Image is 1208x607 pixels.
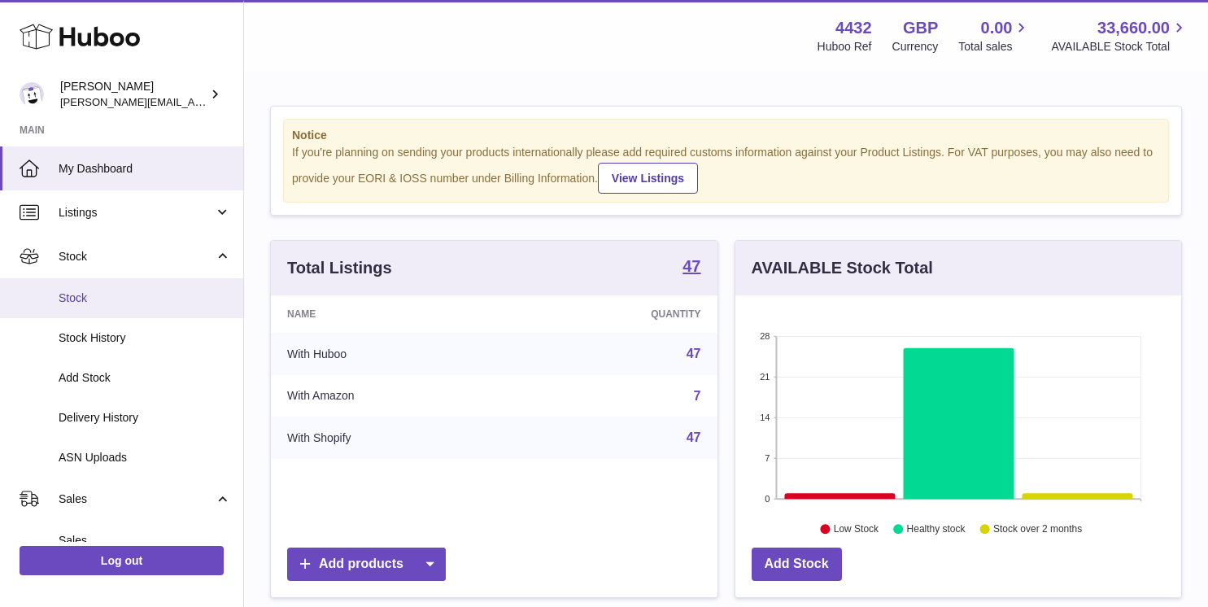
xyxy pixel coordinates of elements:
a: 0.00 Total sales [958,17,1031,55]
th: Quantity [515,295,717,333]
span: [PERSON_NAME][EMAIL_ADDRESS][DOMAIN_NAME] [60,95,326,108]
a: View Listings [598,163,698,194]
a: Add products [287,548,446,581]
span: Stock [59,290,231,306]
span: AVAILABLE Stock Total [1051,39,1188,55]
span: Stock [59,249,214,264]
a: 33,660.00 AVAILABLE Stock Total [1051,17,1188,55]
h3: AVAILABLE Stock Total [752,257,933,279]
h3: Total Listings [287,257,392,279]
td: With Shopify [271,417,515,459]
div: Huboo Ref [818,39,872,55]
text: Stock over 2 months [993,523,1082,535]
div: Currency [892,39,939,55]
a: Log out [20,546,224,575]
text: 14 [760,413,770,422]
span: 33,660.00 [1097,17,1170,39]
span: Add Stock [59,370,231,386]
span: Stock History [59,330,231,346]
span: Delivery History [59,410,231,426]
a: 7 [694,389,701,403]
span: My Dashboard [59,161,231,177]
strong: GBP [903,17,938,39]
div: [PERSON_NAME] [60,79,207,110]
a: 47 [682,258,700,277]
span: Total sales [958,39,1031,55]
text: 7 [765,453,770,463]
td: With Huboo [271,333,515,375]
text: 28 [760,331,770,341]
strong: Notice [292,128,1160,143]
td: With Amazon [271,375,515,417]
a: Add Stock [752,548,842,581]
a: 47 [687,430,701,444]
text: 21 [760,372,770,382]
img: akhil@amalachai.com [20,82,44,107]
strong: 4432 [835,17,872,39]
span: Sales [59,533,231,548]
a: 47 [687,347,701,360]
div: If you're planning on sending your products internationally please add required customs informati... [292,145,1160,194]
text: 0 [765,494,770,504]
span: 0.00 [981,17,1013,39]
strong: 47 [682,258,700,274]
text: Low Stock [833,523,879,535]
span: Listings [59,205,214,221]
text: Healthy stock [906,523,966,535]
span: ASN Uploads [59,450,231,465]
span: Sales [59,491,214,507]
th: Name [271,295,515,333]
